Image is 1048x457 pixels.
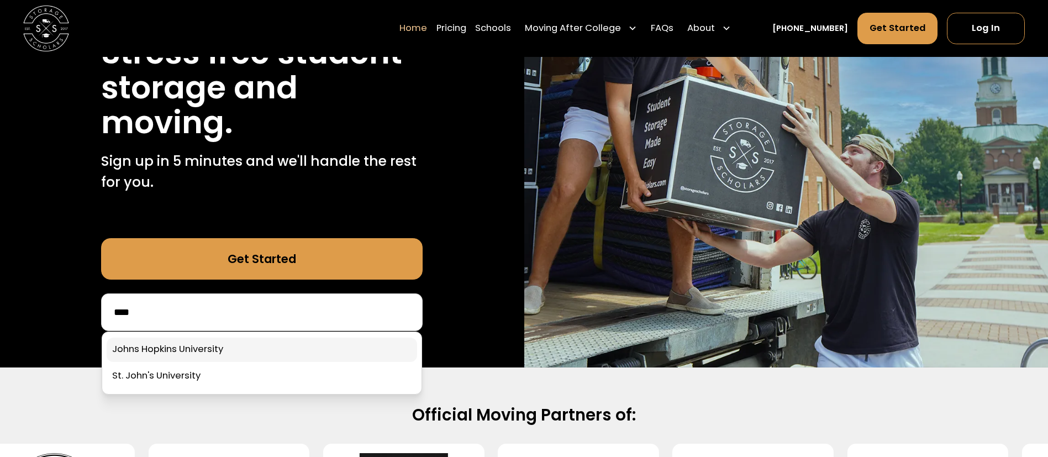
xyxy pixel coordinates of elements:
[772,23,848,35] a: [PHONE_NUMBER]
[857,13,938,44] a: Get Started
[947,13,1025,44] a: Log In
[651,13,673,45] a: FAQs
[101,35,423,140] h1: Stress free student storage and moving.
[687,22,715,36] div: About
[683,13,736,45] div: About
[101,151,423,192] p: Sign up in 5 minutes and we'll handle the rest for you.
[101,238,423,280] a: Get Started
[399,13,427,45] a: Home
[525,22,621,36] div: Moving After College
[475,13,511,45] a: Schools
[156,405,892,426] h2: Official Moving Partners of:
[520,13,642,45] div: Moving After College
[23,6,69,51] img: Storage Scholars main logo
[436,13,466,45] a: Pricing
